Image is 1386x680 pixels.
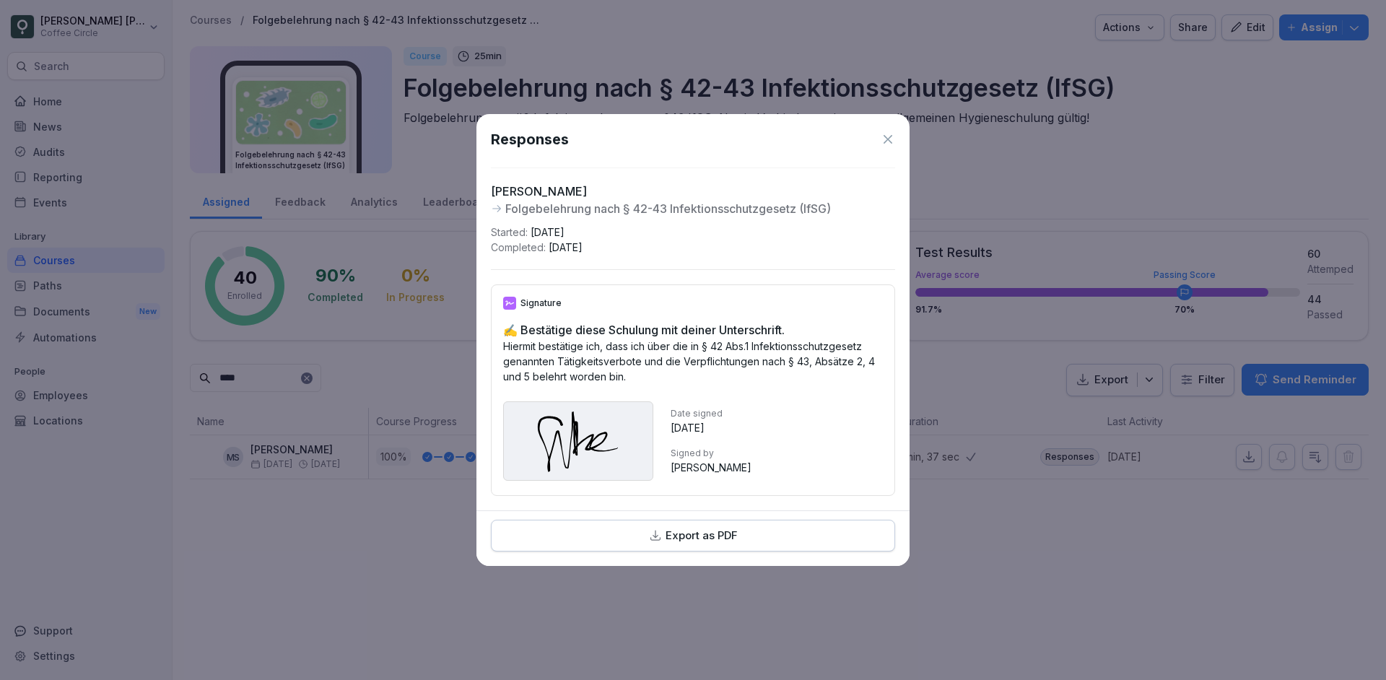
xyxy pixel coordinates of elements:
[491,225,583,240] p: Started :
[671,407,751,420] p: Date signed
[491,183,831,200] p: [PERSON_NAME]
[531,226,565,238] span: [DATE]
[505,200,831,217] p: Folgebelehrung nach § 42-43 Infektionsschutzgesetz (IfSG)
[503,321,883,339] h2: ✍️ Bestätige diese Schulung mit deiner Unterschrift.
[671,447,751,460] p: Signed by
[520,297,562,310] p: Signature
[671,420,751,435] p: [DATE]
[666,528,738,544] p: Export as PDF
[491,128,569,150] h1: Responses
[491,240,583,255] p: Completed :
[549,241,583,253] span: [DATE]
[491,520,895,552] button: Export as PDF
[503,339,883,384] p: Hiermit bestätige ich, dass ich über die in § 42 Abs.1 Infektionsschutzgesetz genannten Tätigkeit...
[671,460,751,475] p: [PERSON_NAME]
[510,408,647,474] img: z1ywqmkchskxv64m5e362v5c.svg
